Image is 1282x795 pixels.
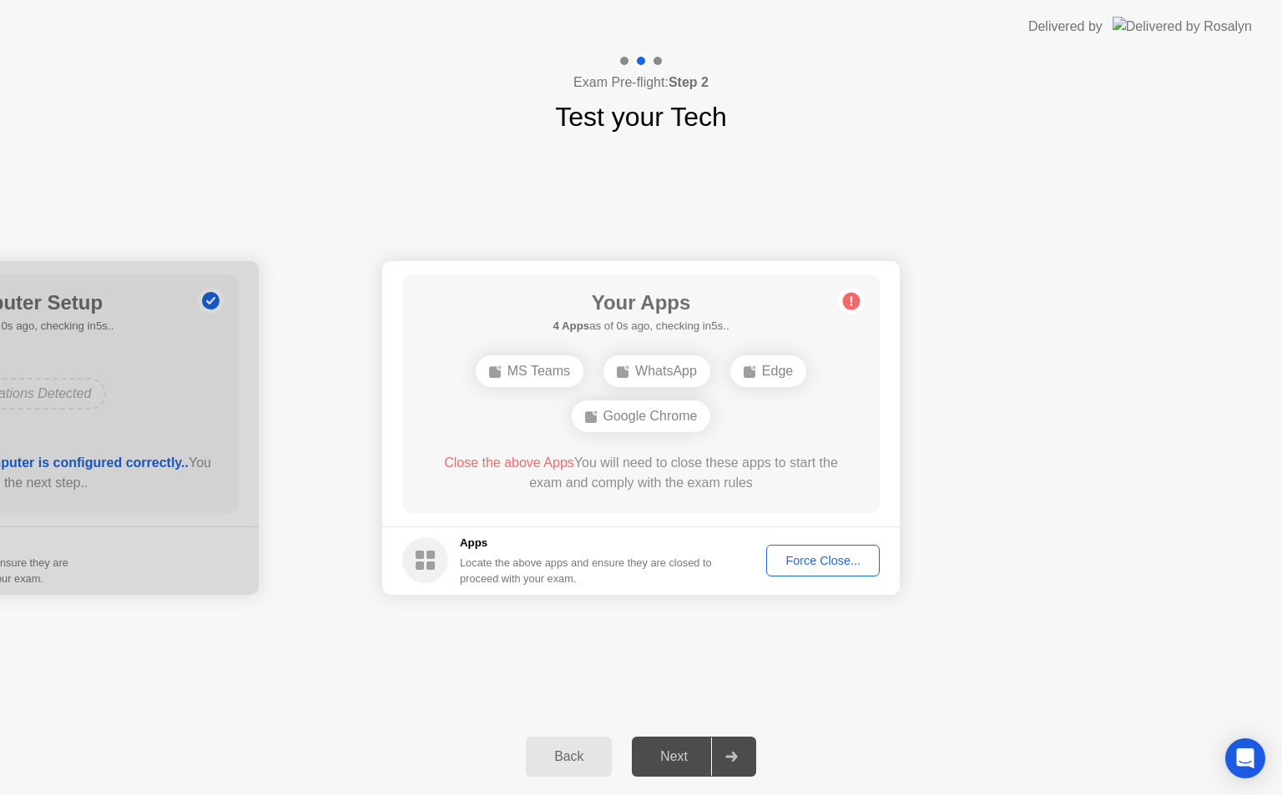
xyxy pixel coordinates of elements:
[444,455,574,470] span: Close the above Apps
[730,355,806,387] div: Edge
[632,737,756,777] button: Next
[553,320,589,332] b: 4 Apps
[460,535,713,551] h5: Apps
[426,453,856,493] div: You will need to close these apps to start the exam and comply with the exam rules
[553,288,729,318] h1: Your Apps
[531,749,607,764] div: Back
[476,355,583,387] div: MS Teams
[669,75,709,89] b: Step 2
[766,545,880,576] button: Force Close...
[1225,738,1265,778] div: Open Intercom Messenger
[1028,17,1103,37] div: Delivered by
[1113,17,1252,36] img: Delivered by Rosalyn
[772,554,874,567] div: Force Close...
[460,555,713,586] div: Locate the above apps and ensure they are closed to proceed with your exam.
[603,355,710,387] div: WhatsApp
[526,737,612,777] button: Back
[555,97,727,137] h1: Test your Tech
[637,749,711,764] div: Next
[553,318,729,335] h5: as of 0s ago, checking in5s..
[573,73,709,93] h4: Exam Pre-flight:
[572,400,711,432] div: Google Chrome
